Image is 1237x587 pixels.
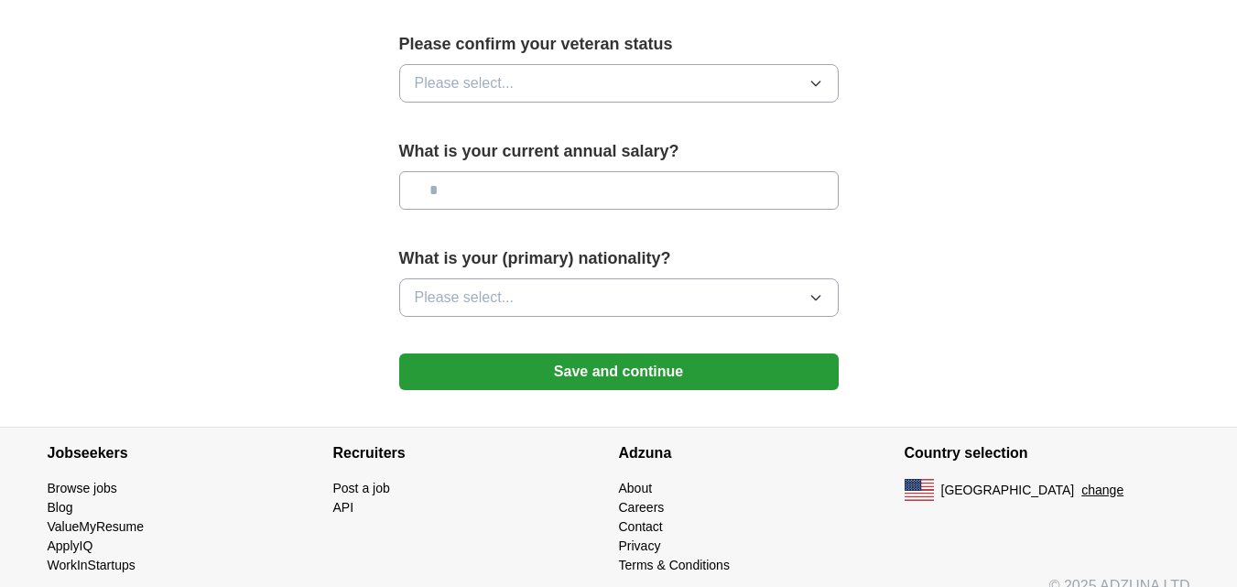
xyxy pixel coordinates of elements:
button: change [1081,481,1123,500]
a: API [333,500,354,515]
label: What is your current annual salary? [399,139,839,164]
img: US flag [905,479,934,501]
span: Please select... [415,287,515,309]
a: ApplyIQ [48,538,93,553]
a: Contact [619,519,663,534]
h4: Country selection [905,428,1190,479]
a: Terms & Conditions [619,558,730,572]
button: Save and continue [399,353,839,390]
a: Careers [619,500,665,515]
a: Privacy [619,538,661,553]
span: [GEOGRAPHIC_DATA] [941,481,1075,500]
a: Browse jobs [48,481,117,495]
label: Please confirm your veteran status [399,32,839,57]
a: ValueMyResume [48,519,145,534]
button: Please select... [399,64,839,103]
a: About [619,481,653,495]
a: Blog [48,500,73,515]
span: Please select... [415,72,515,94]
a: Post a job [333,481,390,495]
button: Please select... [399,278,839,317]
label: What is your (primary) nationality? [399,246,839,271]
a: WorkInStartups [48,558,136,572]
